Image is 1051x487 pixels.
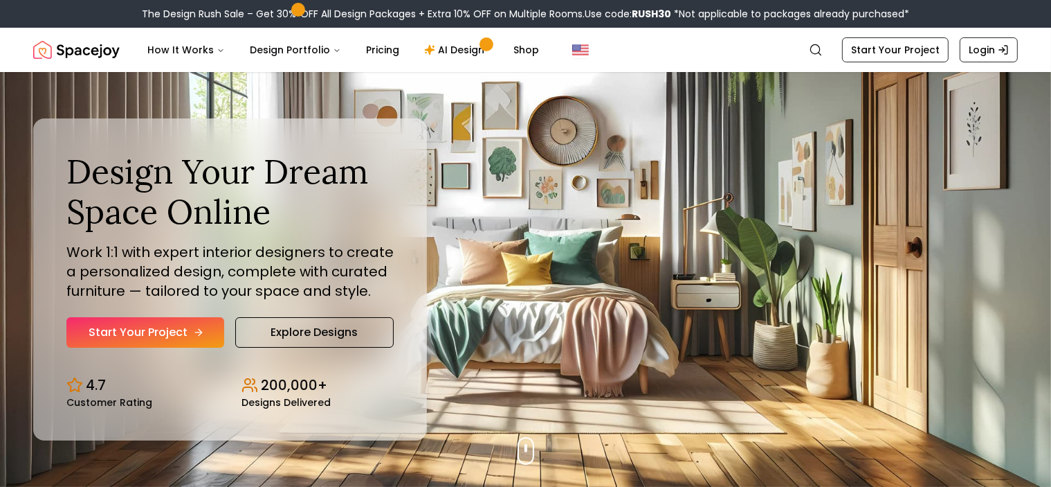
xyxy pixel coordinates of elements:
b: RUSH30 [632,7,671,21]
nav: Global [33,28,1018,72]
small: Designs Delivered [241,398,331,407]
div: The Design Rush Sale – Get 30% OFF All Design Packages + Extra 10% OFF on Multiple Rooms. [142,7,909,21]
small: Customer Rating [66,398,152,407]
p: 4.7 [86,375,106,395]
span: *Not applicable to packages already purchased* [671,7,909,21]
button: Design Portfolio [239,36,352,64]
a: Shop [502,36,550,64]
h1: Design Your Dream Space Online [66,152,394,231]
img: Spacejoy Logo [33,36,120,64]
span: Use code: [585,7,671,21]
a: Start Your Project [66,317,224,348]
a: Start Your Project [842,37,949,62]
p: Work 1:1 with expert interior designers to create a personalized design, complete with curated fu... [66,242,394,301]
a: Pricing [355,36,410,64]
a: AI Design [413,36,500,64]
img: United States [572,42,589,58]
a: Explore Designs [235,317,394,348]
p: 200,000+ [261,375,327,395]
button: How It Works [136,36,236,64]
a: Login [960,37,1018,62]
div: Design stats [66,364,394,407]
a: Spacejoy [33,36,120,64]
nav: Main [136,36,550,64]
